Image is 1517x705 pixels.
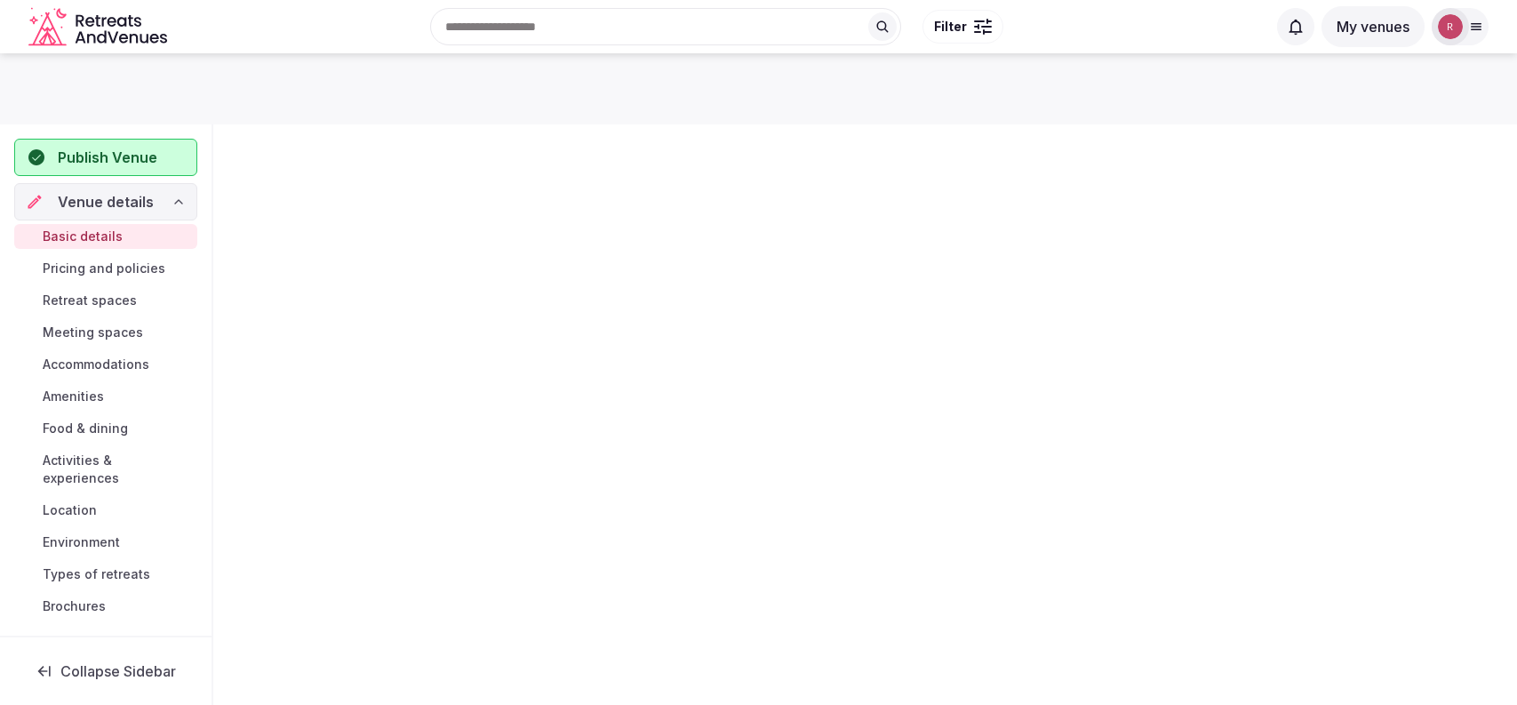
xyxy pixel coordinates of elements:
span: Activities & experiences [43,452,190,487]
span: Meeting spaces [43,324,143,341]
a: Pricing and policies [14,256,197,281]
span: Location [43,501,97,519]
span: Filter [934,18,967,36]
img: robiejavier [1438,14,1463,39]
span: Environment [43,533,120,551]
button: Filter [922,10,1003,44]
span: Collapse Sidebar [60,662,176,680]
a: Environment [14,530,197,555]
span: Types of retreats [43,565,150,583]
a: Accommodations [14,352,197,377]
span: Brochures [43,597,106,615]
span: Basic details [43,228,123,245]
a: My venues [1321,18,1425,36]
a: Location [14,498,197,523]
a: Activities & experiences [14,448,197,491]
span: Accommodations [43,356,149,373]
span: Pricing and policies [43,260,165,277]
a: Retreat spaces [14,288,197,313]
span: Amenities [43,388,104,405]
a: Types of retreats [14,562,197,587]
a: Basic details [14,224,197,249]
svg: Retreats and Venues company logo [28,7,171,47]
a: Food & dining [14,416,197,441]
span: Food & dining [43,420,128,437]
button: My venues [1321,6,1425,47]
button: Publish Venue [14,139,197,176]
a: Brochures [14,594,197,619]
a: Amenities [14,384,197,409]
a: Ownership [14,629,197,667]
a: Visit the homepage [28,7,171,47]
span: Retreat spaces [43,292,137,309]
a: Meeting spaces [14,320,197,345]
span: Publish Venue [58,147,157,168]
button: Collapse Sidebar [14,652,197,691]
span: Venue details [58,191,154,212]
